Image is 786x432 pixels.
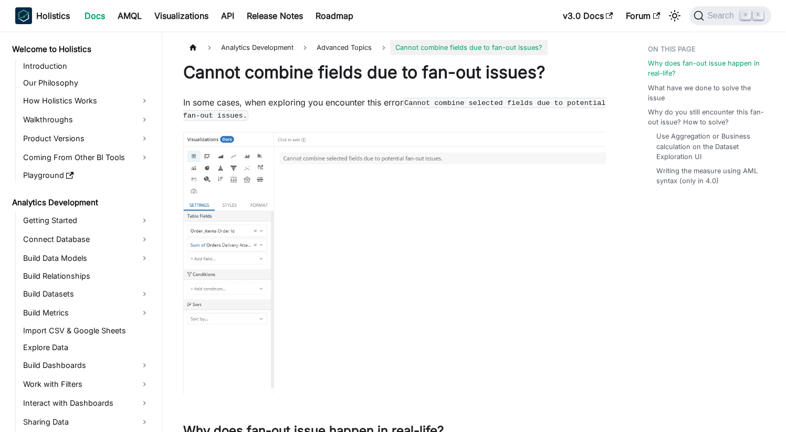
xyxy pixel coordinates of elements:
[20,76,153,90] a: Our Philosophy
[20,269,153,283] a: Build Relationships
[183,62,606,83] h1: Cannot combine fields due to fan-out issues?
[20,212,153,229] a: Getting Started
[20,376,153,393] a: Work with Filters
[15,7,70,24] a: HolisticsHolistics
[216,40,299,55] span: Analytics Development
[648,107,765,127] a: Why do you still encounter this fan-out issue? How to solve?
[148,7,215,24] a: Visualizations
[183,96,606,121] p: In some cases, when exploring you encounter this error
[311,40,377,55] span: Advanced Topics
[215,7,240,24] a: API
[689,6,771,25] button: Search (Command+K)
[557,7,620,24] a: v3.0 Docs
[20,168,153,183] a: Playground
[648,58,765,78] a: Why does fan-out issue happen in real-life?
[20,149,153,166] a: Coming From Other BI Tools
[183,40,203,55] a: Home page
[20,231,153,248] a: Connect Database
[648,83,765,103] a: What have we done to solve the issue
[240,7,309,24] a: Release Notes
[20,111,153,128] a: Walkthroughs
[20,340,153,355] a: Explore Data
[656,166,761,186] a: Writing the measure using AML syntax (only in 4.0)
[20,130,153,147] a: Product Versions
[9,195,153,210] a: Analytics Development
[78,7,111,24] a: Docs
[15,7,32,24] img: Holistics
[20,323,153,338] a: Import CSV & Google Sheets
[20,250,153,267] a: Build Data Models
[753,10,763,20] kbd: K
[20,92,153,109] a: How Holistics Works
[20,59,153,73] a: Introduction
[5,31,162,432] nav: Docs sidebar
[309,7,360,24] a: Roadmap
[656,131,761,162] a: Use Aggregation or Business calculation on the Dataset Exploration UI
[183,40,606,55] nav: Breadcrumbs
[740,10,751,20] kbd: ⌘
[666,7,683,24] button: Switch between dark and light mode (currently light mode)
[20,414,153,430] a: Sharing Data
[620,7,666,24] a: Forum
[20,304,153,321] a: Build Metrics
[20,395,153,412] a: Interact with Dashboards
[20,286,153,302] a: Build Datasets
[36,9,70,22] b: Holistics
[390,40,548,55] span: Cannot combine fields due to fan-out issues?
[704,11,740,20] span: Search
[9,42,153,57] a: Welcome to Holistics
[20,357,153,374] a: Build Dashboards
[111,7,148,24] a: AMQL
